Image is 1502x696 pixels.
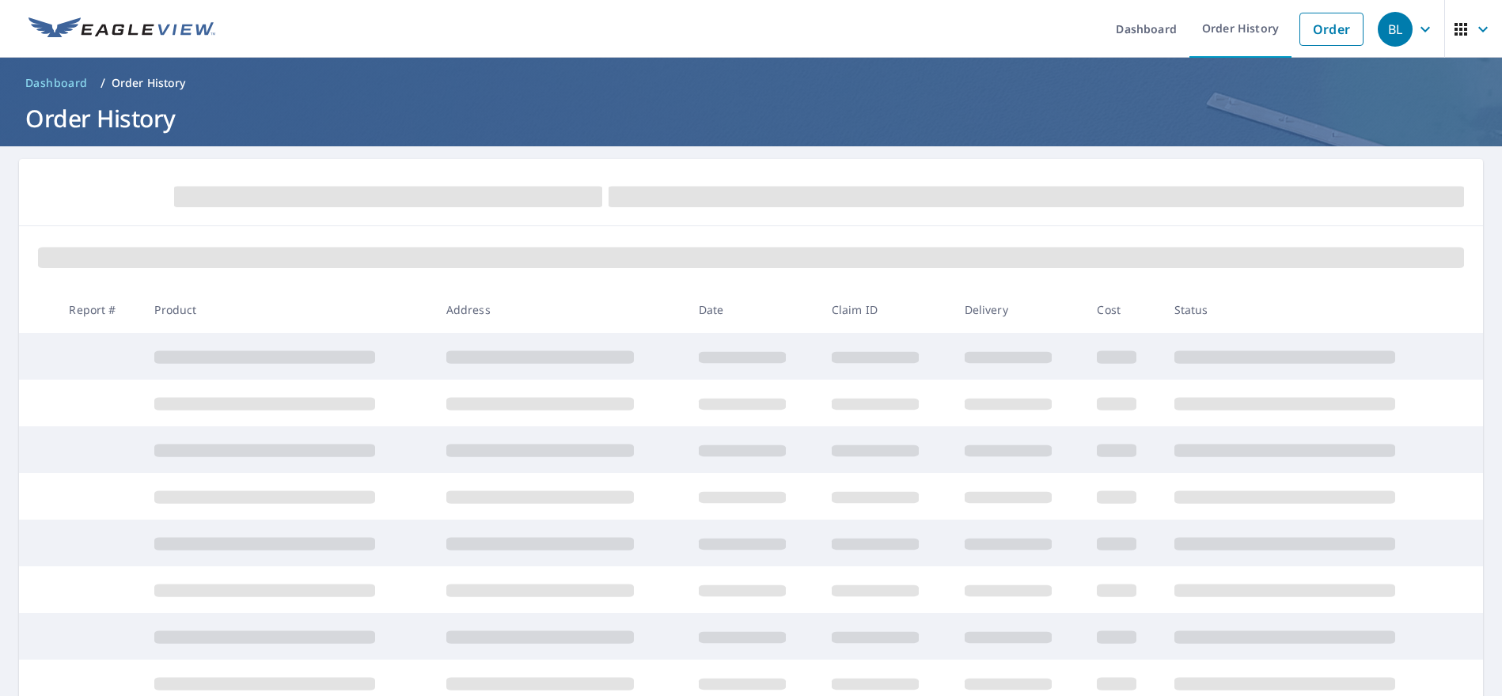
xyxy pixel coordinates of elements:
th: Date [686,286,819,333]
th: Status [1162,286,1453,333]
a: Order [1299,13,1364,46]
th: Product [142,286,433,333]
span: Dashboard [25,75,88,91]
img: EV Logo [28,17,215,41]
li: / [101,74,105,93]
th: Claim ID [819,286,952,333]
th: Cost [1084,286,1161,333]
h1: Order History [19,102,1483,134]
th: Report # [56,286,142,333]
a: Dashboard [19,70,94,96]
p: Order History [112,75,186,91]
div: BL [1378,12,1413,47]
th: Delivery [952,286,1085,333]
th: Address [434,286,686,333]
nav: breadcrumb [19,70,1483,96]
